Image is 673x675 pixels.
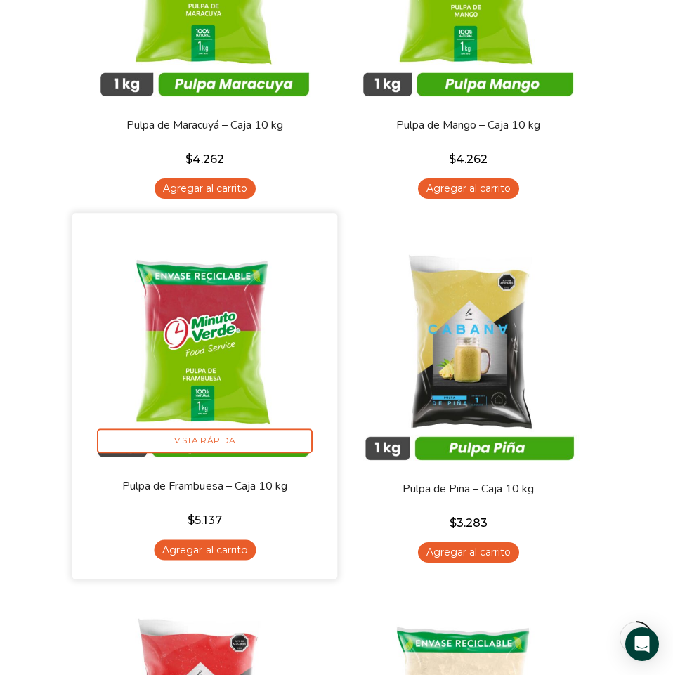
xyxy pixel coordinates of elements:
[154,539,256,560] a: Agregar al carrito: “Pulpa de Frambuesa - Caja 10 kg”
[95,478,315,494] a: Pulpa de Frambuesa – Caja 10 kg
[449,152,456,166] span: $
[625,627,659,661] div: Open Intercom Messenger
[185,152,224,166] bdi: 4.262
[188,513,221,527] bdi: 5.137
[97,428,313,453] span: Vista Rápida
[188,513,195,527] span: $
[185,152,192,166] span: $
[155,178,256,199] a: Agregar al carrito: “Pulpa de Maracuyá - Caja 10 kg”
[449,152,488,166] bdi: 4.262
[450,516,488,530] bdi: 3.283
[418,542,519,563] a: Agregar al carrito: “Pulpa de Piña - Caja 10 kg”
[418,178,519,199] a: Agregar al carrito: “Pulpa de Mango - Caja 10 kg”
[359,117,577,133] a: Pulpa de Mango – Caja 10 kg
[359,481,577,497] a: Pulpa de Piña – Caja 10 kg
[450,516,457,530] span: $
[96,117,314,133] a: Pulpa de Maracuyá – Caja 10 kg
